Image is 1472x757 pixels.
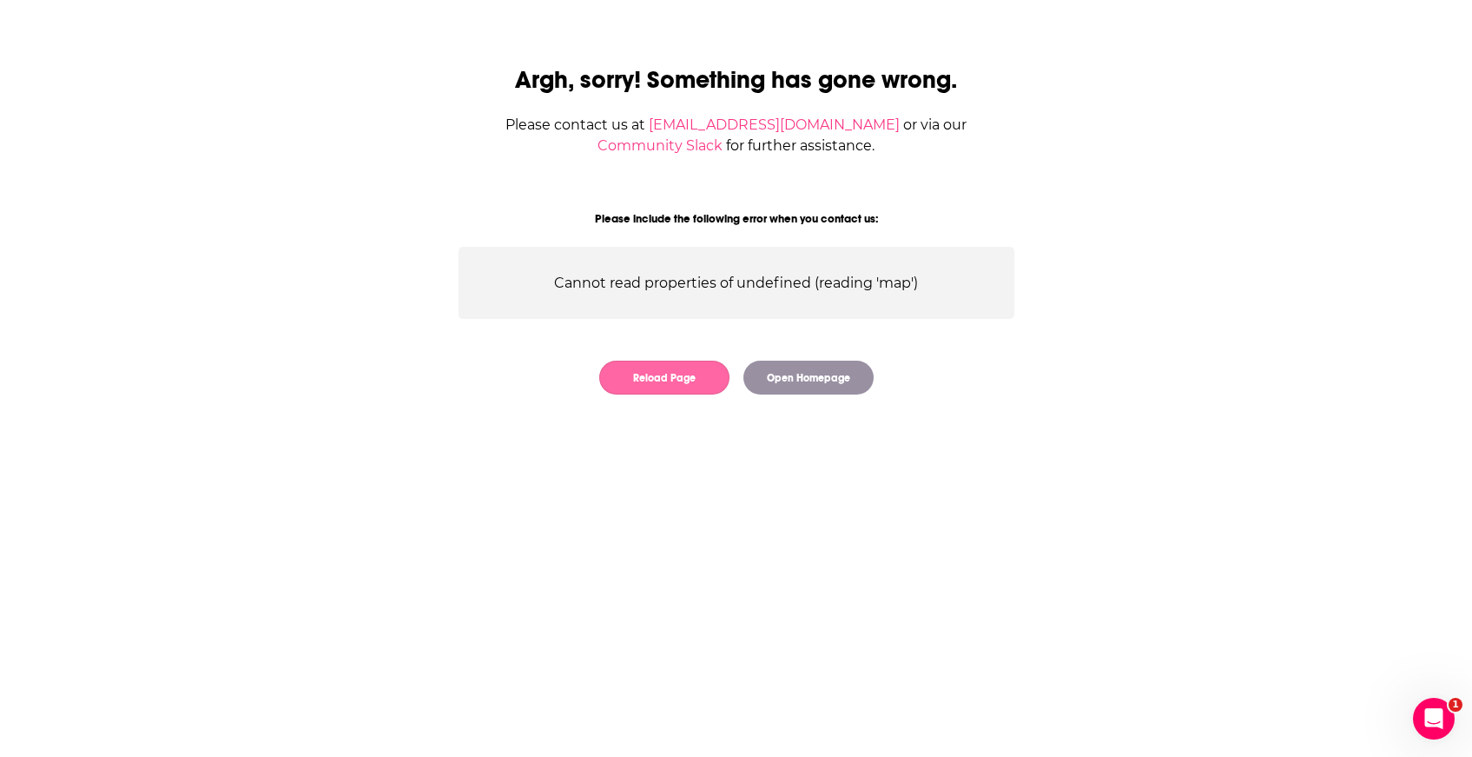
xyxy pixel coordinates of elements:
button: Open Homepage [743,361,874,395]
a: [EMAIL_ADDRESS][DOMAIN_NAME] [649,116,900,133]
iframe: Intercom live chat [1413,698,1455,740]
div: Please contact us at or via our for further assistance. [459,115,1014,156]
button: Reload Page [599,361,729,395]
a: Community Slack [597,137,723,154]
span: 1 [1449,698,1462,712]
div: Cannot read properties of undefined (reading 'map') [459,247,1014,319]
div: Please include the following error when you contact us: [459,212,1014,226]
h2: Argh, sorry! Something has gone wrong. [459,65,1014,95]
